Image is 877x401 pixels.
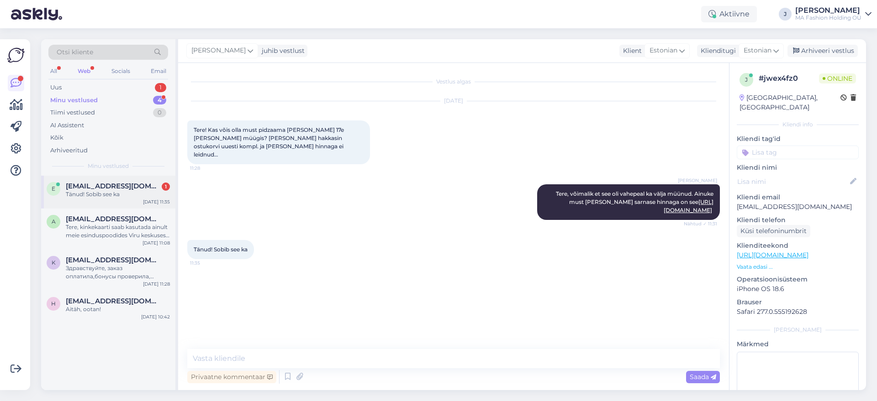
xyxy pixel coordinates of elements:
span: E [52,185,55,192]
span: 11:28 [190,165,224,172]
span: anniliisprangli@gmail.com [66,215,161,223]
span: Tere, võimalik et see oli vahepeal ka välja müünud. Ainuke must [PERSON_NAME] sarnase hinnaga on see [556,190,715,214]
a: [PERSON_NAME]MA Fashion Holding OÜ [795,7,872,21]
div: Здравствуйте, заказ оплатила,бонусы проверила, спасибо [66,264,170,281]
div: [DATE] 11:28 [143,281,170,287]
div: Minu vestlused [50,96,98,105]
div: Vestlus algas [187,78,720,86]
p: Operatsioonisüsteem [737,275,859,284]
div: # jwex4fz0 [759,73,819,84]
div: J [779,8,792,21]
span: kortan64@bk.ru [66,256,161,264]
div: All [48,65,59,77]
a: [URL][DOMAIN_NAME] [737,251,808,259]
p: Märkmed [737,339,859,349]
div: [PERSON_NAME] [737,326,859,334]
div: Kliendi info [737,120,859,129]
div: 4 [153,96,166,105]
div: Arhiveeri vestlus [787,45,858,57]
div: Aktiivne [701,6,757,22]
span: Nähtud ✓ 11:31 [683,220,717,227]
div: Tiimi vestlused [50,108,95,117]
span: Evita.kaits@gmail.com [66,182,161,190]
div: Arhiveeritud [50,146,88,155]
span: helena.dvrt@gmail.com [66,297,161,305]
span: Tere! Kas võis olla must pidzaama [PERSON_NAME] 17e [PERSON_NAME] müügis? [PERSON_NAME] hakkasin ... [194,126,345,158]
p: Brauser [737,297,859,307]
div: Kõik [50,133,63,142]
div: 1 [155,83,166,92]
span: Estonian [650,46,677,56]
div: Tere, kinkekaarti saab kasutada ainult meie esinduspoodides Viru keskuses ja Ülemiste keskuses. K... [66,223,170,240]
span: Tänud! Sobib see ka [194,246,248,253]
span: Otsi kliente [57,47,93,57]
div: Privaatne kommentaar [187,371,276,383]
p: Kliendi email [737,193,859,202]
div: Web [76,65,92,77]
div: [DATE] 11:35 [143,198,170,205]
span: j [745,76,748,83]
p: iPhone OS 18.6 [737,284,859,294]
div: AI Assistent [50,121,84,130]
span: a [52,218,56,225]
div: [DATE] 10:42 [141,313,170,320]
div: Uus [50,83,62,92]
img: Askly Logo [7,47,25,64]
span: Saada [690,373,716,381]
span: Estonian [744,46,771,56]
p: Vaata edasi ... [737,263,859,271]
div: Küsi telefoninumbrit [737,225,810,237]
span: [PERSON_NAME] [678,177,717,184]
div: Tänud! Sobib see ka [66,190,170,198]
div: Email [149,65,168,77]
span: [PERSON_NAME] [191,46,246,56]
span: 11:35 [190,260,224,266]
p: Kliendi nimi [737,163,859,172]
div: 0 [153,108,166,117]
p: Kliendi telefon [737,215,859,225]
div: Klient [619,46,642,56]
div: Socials [110,65,132,77]
div: juhib vestlust [258,46,305,56]
div: [DATE] [187,97,720,105]
div: Aitäh, ootan! [66,305,170,313]
input: Lisa nimi [737,177,848,187]
span: h [51,300,56,307]
p: Safari 277.0.555192628 [737,307,859,317]
div: MA Fashion Holding OÜ [795,14,861,21]
p: [EMAIL_ADDRESS][DOMAIN_NAME] [737,202,859,212]
div: [DATE] 11:08 [143,240,170,246]
div: [PERSON_NAME] [795,7,861,14]
div: 1 [162,182,170,191]
span: Minu vestlused [88,162,129,170]
p: Klienditeekond [737,241,859,250]
span: Online [819,73,856,83]
span: k [52,259,56,266]
div: Klienditugi [697,46,736,56]
input: Lisa tag [737,146,859,159]
div: [GEOGRAPHIC_DATA], [GEOGRAPHIC_DATA] [740,93,840,112]
p: Kliendi tag'id [737,134,859,144]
